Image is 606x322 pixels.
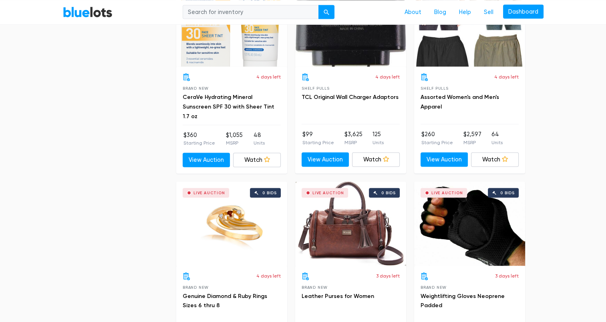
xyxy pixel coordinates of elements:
a: View Auction [302,153,349,167]
li: 48 [254,131,265,147]
span: Brand New [302,285,328,290]
span: Brand New [183,86,209,91]
p: Starting Price [421,139,453,146]
a: Help [453,4,477,20]
p: Units [254,139,265,147]
div: Live Auction [312,191,344,195]
li: 64 [491,130,503,146]
input: Search for inventory [183,5,319,19]
li: $360 [183,131,215,147]
span: Shelf Pulls [302,86,330,91]
a: Live Auction 0 bids [295,182,406,266]
a: Watch [471,153,519,167]
li: $1,055 [226,131,243,147]
li: 125 [372,130,384,146]
p: 3 days left [376,272,400,280]
a: Blog [428,4,453,20]
a: TCL Original Wall Charger Adaptors [302,94,399,101]
a: Sell [477,4,500,20]
p: 3 days left [495,272,519,280]
p: 4 days left [256,272,281,280]
p: Starting Price [302,139,334,146]
a: Genuine Diamond & Ruby Rings Sizes 6 thru 8 [183,293,267,309]
li: $260 [421,130,453,146]
p: MSRP [344,139,362,146]
p: MSRP [226,139,243,147]
a: View Auction [421,153,468,167]
li: $3,625 [344,130,362,146]
a: Assorted Women's and Men's Apparel [421,94,499,110]
span: Brand New [421,285,447,290]
li: $2,597 [463,130,481,146]
a: About [398,4,428,20]
a: Watch [233,153,281,167]
span: Brand New [183,285,209,290]
div: 0 bids [381,191,396,195]
a: View Auction [183,153,230,167]
div: Live Auction [431,191,463,195]
div: Live Auction [193,191,225,195]
p: Starting Price [183,139,215,147]
p: 4 days left [375,73,400,80]
a: Live Auction 0 bids [176,182,287,266]
a: Watch [352,153,400,167]
div: 0 bids [262,191,277,195]
a: Leather Purses for Women [302,293,374,300]
p: 4 days left [494,73,519,80]
li: $99 [302,130,334,146]
div: 0 bids [500,191,515,195]
p: Units [491,139,503,146]
a: Dashboard [503,4,544,19]
a: Live Auction 0 bids [414,182,525,266]
a: CeraVe Hydrating Mineral Sunscreen SPF 30 with Sheer Tint 1.7 oz [183,94,274,120]
p: Units [372,139,384,146]
a: BlueLots [63,6,113,18]
span: Shelf Pulls [421,86,449,91]
a: Weightlifting Gloves Neoprene Padded [421,293,505,309]
p: 4 days left [256,73,281,80]
p: MSRP [463,139,481,146]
